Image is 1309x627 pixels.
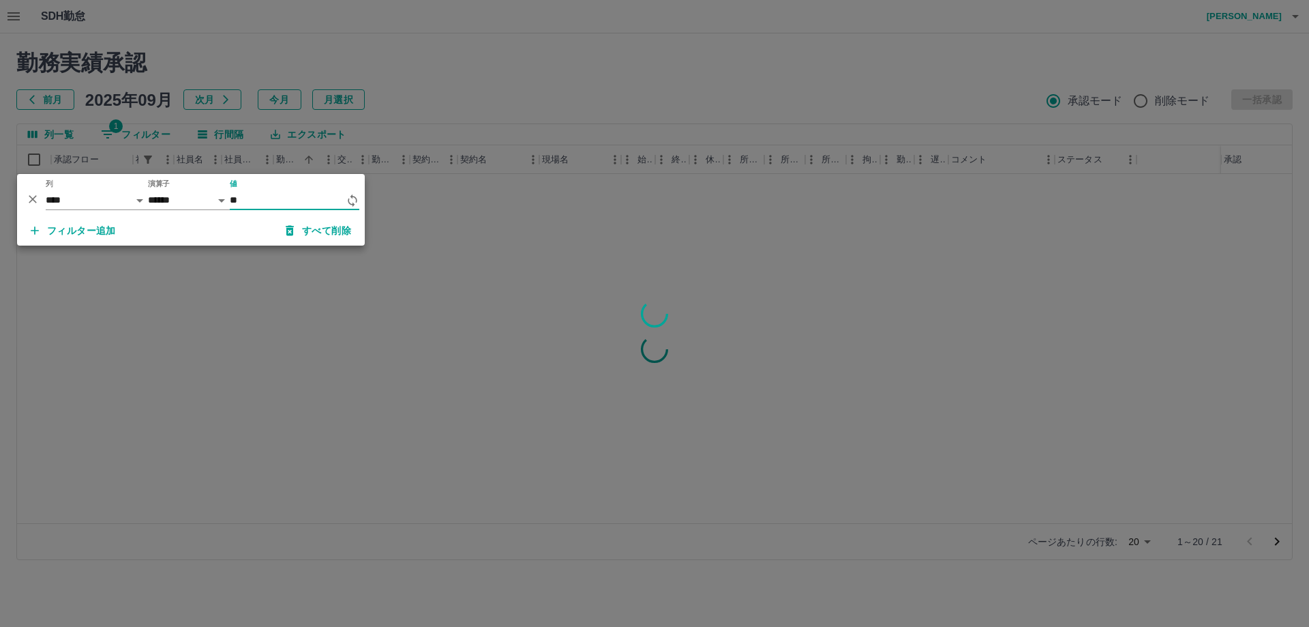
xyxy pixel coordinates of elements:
[20,218,127,243] button: フィルター追加
[22,189,43,209] button: 削除
[46,179,53,189] label: 列
[148,179,170,189] label: 演算子
[275,218,362,243] button: すべて削除
[230,179,237,189] label: 値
